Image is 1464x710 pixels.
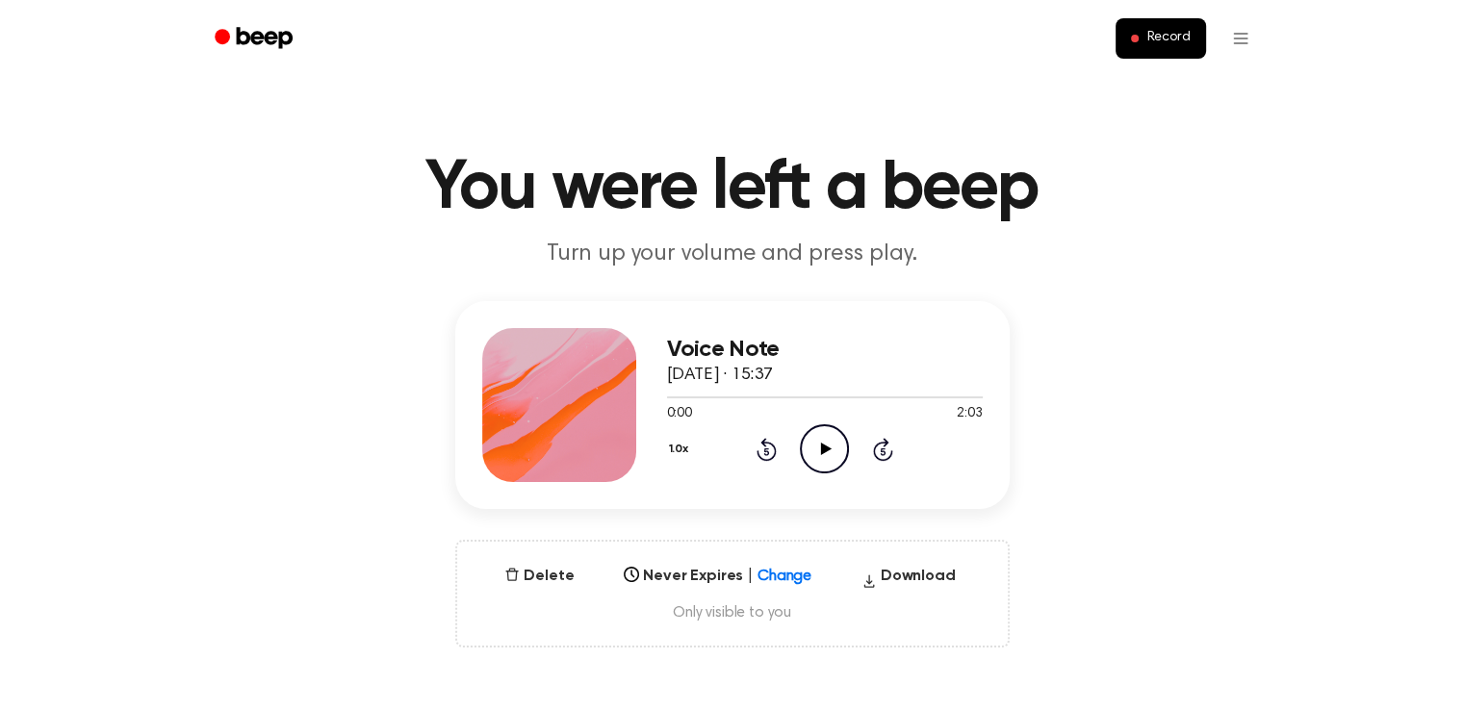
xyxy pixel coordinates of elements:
[497,565,581,588] button: Delete
[854,565,963,596] button: Download
[1116,18,1205,59] button: Record
[667,433,696,466] button: 1.0x
[667,404,692,424] span: 0:00
[363,239,1102,270] p: Turn up your volume and press play.
[1146,30,1190,47] span: Record
[480,603,985,622] span: Only visible to you
[240,154,1225,223] h1: You were left a beep
[201,20,310,58] a: Beep
[667,337,983,363] h3: Voice Note
[667,367,773,384] span: [DATE] · 15:37
[1218,15,1264,62] button: Open menu
[957,404,982,424] span: 2:03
